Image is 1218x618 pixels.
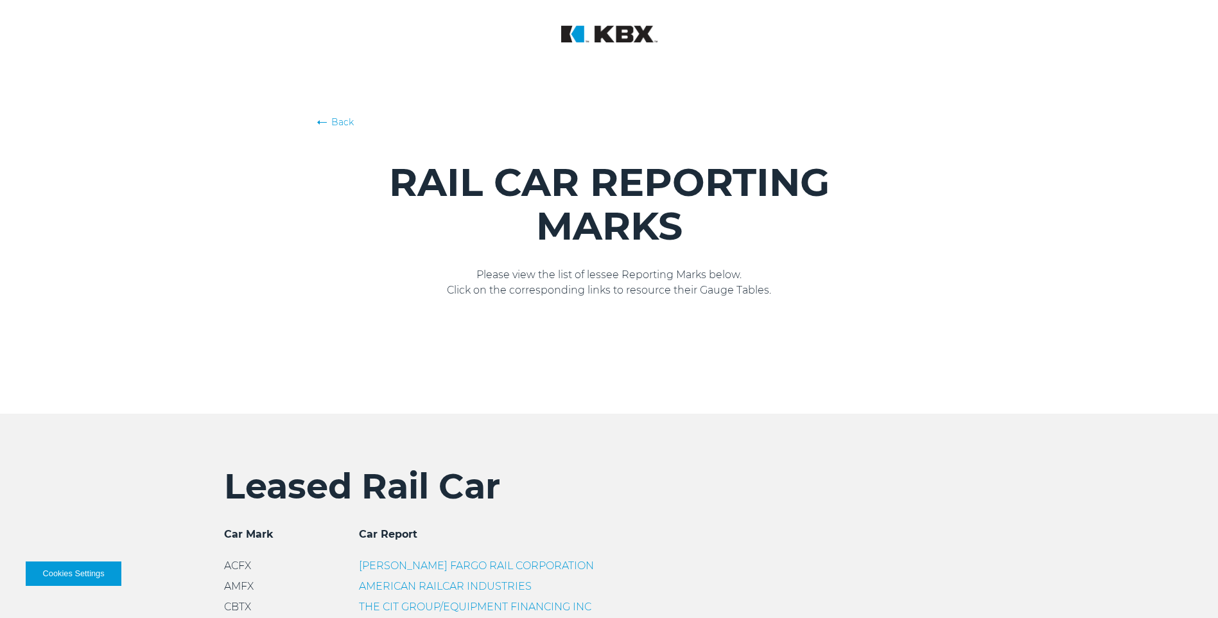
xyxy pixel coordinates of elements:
[224,528,274,540] span: Car Mark
[317,161,901,248] h1: RAIL CAR REPORTING MARKS
[359,580,532,592] a: AMERICAN RAILCAR INDUSTRIES
[224,580,254,592] span: AMFX
[224,601,251,613] span: CBTX
[26,561,121,586] button: Cookies Settings
[359,528,417,540] span: Car Report
[359,601,591,613] a: THE CIT GROUP/EQUIPMENT FINANCING INC
[359,560,594,572] a: [PERSON_NAME] FARGO RAIL CORPORATION
[317,267,901,298] p: Please view the list of lessee Reporting Marks below. Click on the corresponding links to resourc...
[224,465,995,508] h2: Leased Rail Car
[224,560,251,572] span: ACFX
[561,26,657,42] img: KBX Logistics
[317,116,901,128] a: Back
